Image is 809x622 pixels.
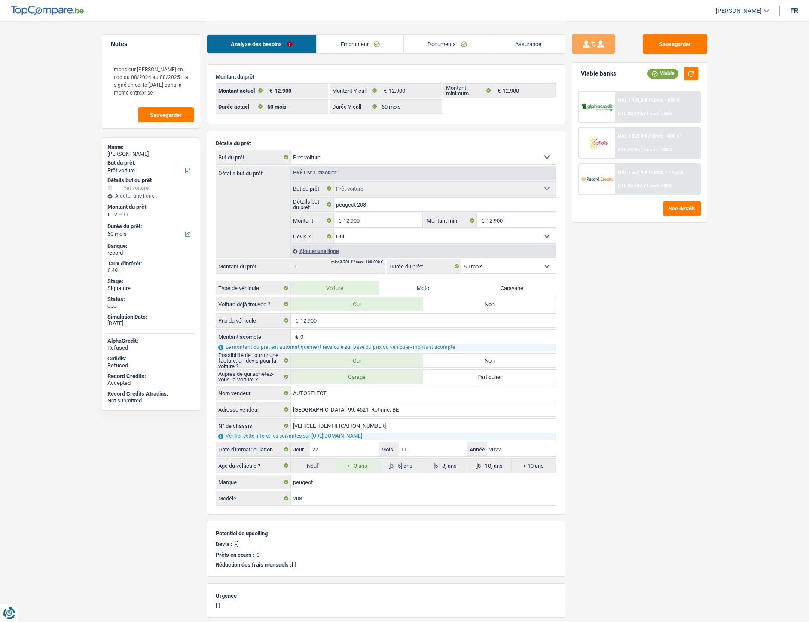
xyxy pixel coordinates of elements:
div: Viable banks [581,70,616,77]
div: Refused [107,345,195,351]
span: € [334,213,343,227]
div: fr [790,6,798,15]
label: Auprès de qui achetez-vous la Voiture ? [216,370,291,384]
label: Montant du prêt: [107,204,193,210]
button: See details [663,201,701,216]
span: € [477,213,486,227]
label: Montant minimum [444,84,493,98]
span: Limit: <50% [647,111,672,116]
div: Name: [107,144,195,151]
label: Nom vendeur [216,386,291,400]
div: Viable [647,69,678,78]
div: Signature [107,285,195,292]
div: Taux d'intérêt: [107,260,195,267]
span: € [379,84,389,98]
label: But du prêt [216,150,291,164]
img: Cofidis [581,135,613,151]
span: / [641,147,643,152]
label: Montant du prêt [216,259,290,273]
label: <= 3 ans [335,459,379,473]
div: Accepted [107,380,195,387]
div: record [107,250,195,256]
label: Montant acompte [216,330,291,344]
input: JJ [310,442,379,456]
span: Réduction des frais mensuels : [216,561,292,568]
p: [-] [234,541,238,547]
span: Limit: <100% [644,147,672,152]
a: Assurance [491,35,565,53]
span: / [644,111,646,116]
label: Devis ? [291,229,334,243]
span: Limit: >850 € [651,98,679,103]
img: TopCompare Logo [11,6,84,16]
span: / [648,98,650,103]
label: Possibilité de fournir une facture, un devis pour la voiture ? [216,354,291,367]
div: Ajouter une ligne [290,245,556,257]
label: Montant [291,213,334,227]
input: MM [399,442,467,456]
img: Record Credits [581,171,613,187]
p: Devis : [216,541,232,547]
span: DTI: 30.76% [618,183,643,189]
div: [DATE] [107,320,195,327]
span: - Priorité 1 [316,171,340,175]
div: Détails but du prêt [107,177,195,184]
label: Neuf [291,459,335,473]
label: Non [423,354,556,367]
div: 6.49 [107,267,195,274]
label: Voiture déjà trouvée ? [216,297,291,311]
label: Modèle [216,491,291,505]
p: Montant du prêt [216,73,556,80]
p: Urgence [216,592,556,599]
img: AlphaCredit [581,102,613,112]
label: ]3 - 5] ans [379,459,423,473]
span: Sauvegarder [150,112,182,118]
label: Date d'immatriculation [216,442,291,456]
div: [PERSON_NAME] [107,151,195,158]
p: 0 [256,552,259,558]
label: ]8 - 10] ans [467,459,512,473]
div: Simulation Date: [107,314,195,320]
label: Prix du véhicule [216,314,291,327]
span: € [493,84,503,98]
label: Type de véhicule [216,281,291,295]
p: [-] [216,561,556,568]
span: € [107,211,110,218]
label: Durée Y call [330,100,379,113]
div: Refused [107,362,195,369]
div: Status: [107,296,195,303]
label: Détails but du prêt [291,198,334,211]
label: Oui [291,297,424,311]
span: [PERSON_NAME] [716,7,762,15]
span: NAI: 1 498,2 € [618,98,647,103]
div: Cofidis: [107,355,195,362]
input: Sélectionnez votre adresse dans la barre de recherche [291,402,556,416]
p: Détails du prêt [216,140,556,146]
button: Sauvegarder [643,34,707,54]
span: Limit: >800 € [651,134,679,139]
label: Jour [291,442,310,456]
label: Montant Y call [330,84,379,98]
div: Banque: [107,243,195,250]
label: Mois [379,442,398,456]
a: Emprunteur [317,35,403,53]
label: Détails but du prêt [216,166,290,176]
span: DTI: 33.12% [618,111,643,116]
span: / [648,170,650,175]
label: Moto [379,281,467,295]
span: / [648,134,650,139]
label: Particulier [423,370,556,384]
label: Marque [216,475,291,489]
label: Garage [291,370,424,384]
label: Durée actuel [216,100,266,113]
label: Adresse vendeur [216,402,291,416]
span: Limit: >1.183 € [651,170,683,175]
span: € [265,84,275,98]
span: / [644,183,646,189]
p: [-] [216,602,556,609]
span: DTI: 28.9% [618,147,640,152]
p: Potentiel de upselling [216,530,556,537]
button: Sauvegarder [138,107,194,122]
div: Le montant du prêt est automatiquement recalculé sur base du prix du véhicule - montant acompte [216,344,556,351]
label: Non [423,297,556,311]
